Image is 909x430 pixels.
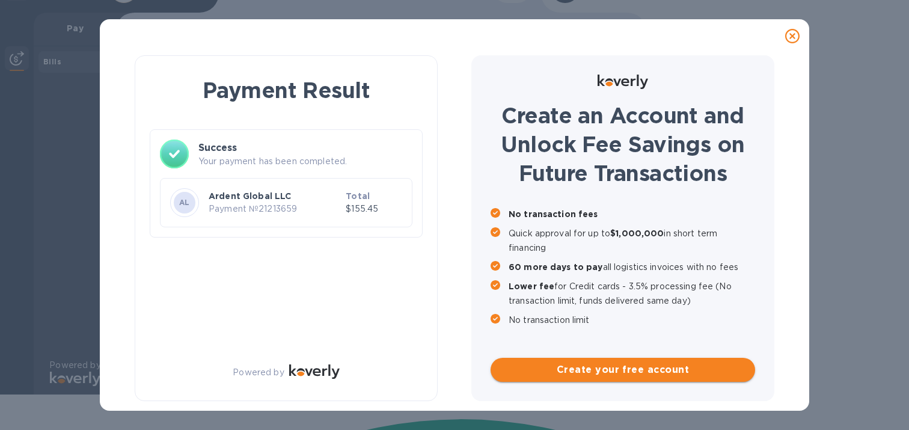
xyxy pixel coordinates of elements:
b: No transaction fees [509,209,598,219]
p: Payment № 21213659 [209,203,341,215]
p: all logistics invoices with no fees [509,260,755,274]
p: Ardent Global LLC [209,190,341,202]
p: Quick approval for up to in short term financing [509,226,755,255]
p: Your payment has been completed. [198,155,412,168]
p: for Credit cards - 3.5% processing fee (No transaction limit, funds delivered same day) [509,279,755,308]
img: Logo [598,75,648,89]
h1: Create an Account and Unlock Fee Savings on Future Transactions [491,101,755,188]
b: AL [179,198,190,207]
p: $155.45 [346,203,402,215]
span: Create your free account [500,363,745,377]
p: No transaction limit [509,313,755,327]
p: Powered by [233,366,284,379]
b: Lower fee [509,281,554,291]
button: Create your free account [491,358,755,382]
b: Total [346,191,370,201]
img: Logo [289,364,340,379]
h1: Payment Result [155,75,418,105]
h3: Success [198,141,412,155]
b: 60 more days to pay [509,262,603,272]
b: $1,000,000 [610,229,664,238]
